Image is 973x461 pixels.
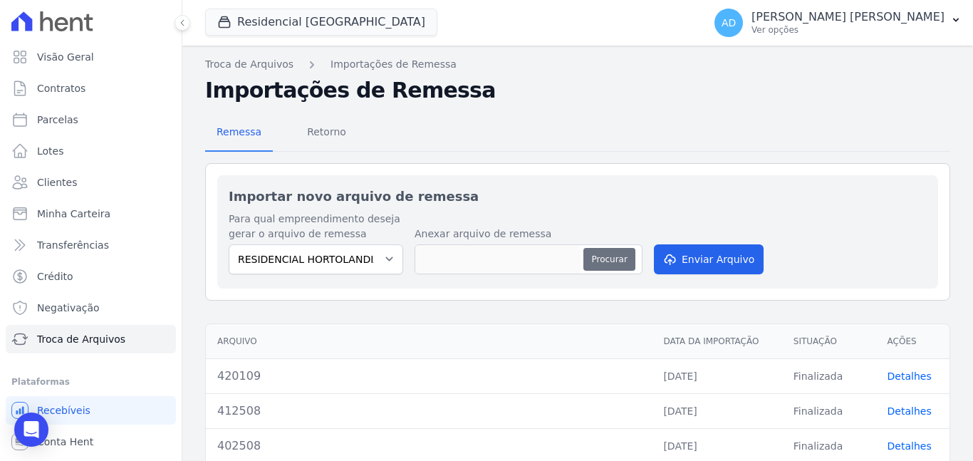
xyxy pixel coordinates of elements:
div: Plataformas [11,373,170,390]
button: Enviar Arquivo [654,244,764,274]
a: Crédito [6,262,176,291]
button: Residencial [GEOGRAPHIC_DATA] [205,9,437,36]
span: Remessa [208,118,270,146]
a: Detalhes [888,440,932,452]
td: Finalizada [782,393,876,428]
nav: Tab selector [205,115,358,152]
th: Data da Importação [652,324,781,359]
a: Conta Hent [6,428,176,456]
p: [PERSON_NAME] [PERSON_NAME] [751,10,945,24]
th: Arquivo [206,324,652,359]
a: Detalhes [888,371,932,382]
a: Clientes [6,168,176,197]
a: Lotes [6,137,176,165]
nav: Breadcrumb [205,57,950,72]
h2: Importar novo arquivo de remessa [229,187,927,206]
span: Clientes [37,175,77,190]
div: 412508 [217,403,640,420]
a: Visão Geral [6,43,176,71]
span: Minha Carteira [37,207,110,221]
td: Finalizada [782,358,876,393]
a: Importações de Remessa [331,57,457,72]
td: [DATE] [652,393,781,428]
span: Lotes [37,144,64,158]
span: Negativação [37,301,100,315]
label: Para qual empreendimento deseja gerar o arquivo de remessa [229,212,403,242]
span: Troca de Arquivos [37,332,125,346]
span: Transferências [37,238,109,252]
div: Open Intercom Messenger [14,413,48,447]
p: Ver opções [751,24,945,36]
span: Visão Geral [37,50,94,64]
h2: Importações de Remessa [205,78,950,103]
a: Minha Carteira [6,200,176,228]
span: Crédito [37,269,73,284]
div: 420109 [217,368,640,385]
div: 402508 [217,437,640,455]
a: Retorno [296,115,358,152]
span: Contratos [37,81,85,95]
a: Remessa [205,115,273,152]
td: [DATE] [652,358,781,393]
a: Negativação [6,294,176,322]
a: Contratos [6,74,176,103]
th: Ações [876,324,949,359]
a: Parcelas [6,105,176,134]
span: Retorno [298,118,355,146]
a: Transferências [6,231,176,259]
span: AD [722,18,736,28]
a: Troca de Arquivos [6,325,176,353]
span: Parcelas [37,113,78,127]
button: AD [PERSON_NAME] [PERSON_NAME] Ver opções [703,3,973,43]
span: Conta Hent [37,435,93,449]
a: Troca de Arquivos [205,57,293,72]
button: Procurar [583,248,635,271]
a: Detalhes [888,405,932,417]
th: Situação [782,324,876,359]
span: Recebíveis [37,403,90,418]
label: Anexar arquivo de remessa [415,227,642,242]
a: Recebíveis [6,396,176,425]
